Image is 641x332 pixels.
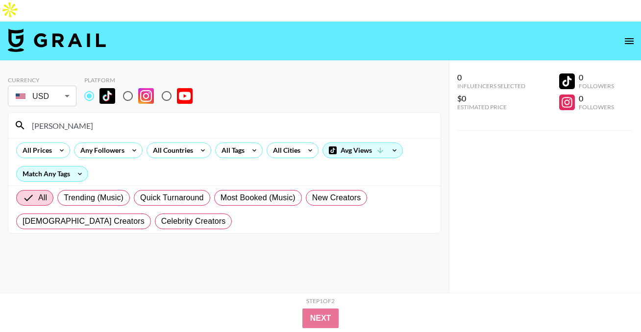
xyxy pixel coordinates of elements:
[457,72,525,82] div: 0
[140,192,204,204] span: Quick Turnaround
[312,192,361,204] span: New Creators
[267,143,302,158] div: All Cities
[10,88,74,105] div: USD
[177,88,193,104] img: YouTube
[592,283,629,320] iframe: Drift Widget Chat Controller
[457,103,525,111] div: Estimated Price
[457,82,525,90] div: Influencers Selected
[221,192,296,204] span: Most Booked (Music)
[216,143,247,158] div: All Tags
[84,76,200,84] div: Platform
[579,82,614,90] div: Followers
[457,94,525,103] div: $0
[8,76,76,84] div: Currency
[306,297,335,305] div: Step 1 of 2
[38,192,47,204] span: All
[161,215,226,227] span: Celebrity Creators
[26,118,435,133] input: Search by User Name
[619,31,639,51] button: open drawer
[323,143,402,158] div: Avg Views
[99,88,115,104] img: TikTok
[64,192,123,204] span: Trending (Music)
[138,88,154,104] img: Instagram
[579,94,614,103] div: 0
[74,143,126,158] div: Any Followers
[17,166,88,181] div: Match Any Tags
[579,72,614,82] div: 0
[8,28,106,52] img: Grail Talent
[23,215,145,227] span: [DEMOGRAPHIC_DATA] Creators
[17,143,54,158] div: All Prices
[579,103,614,111] div: Followers
[302,308,339,328] button: Next
[147,143,195,158] div: All Countries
